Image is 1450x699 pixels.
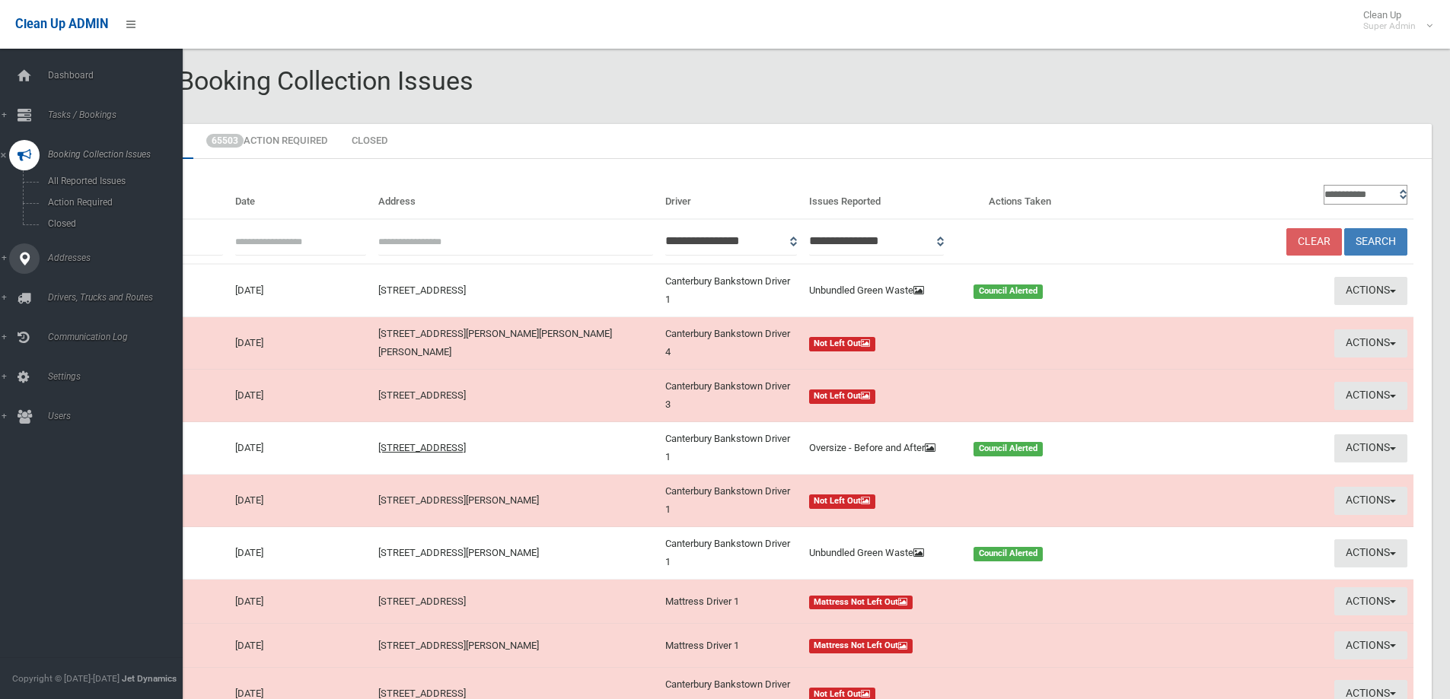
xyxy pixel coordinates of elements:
[15,17,108,31] span: Clean Up ADMIN
[809,281,1120,300] a: Unbundled Green Waste Council Alerted
[67,65,473,96] span: Reported Booking Collection Issues
[43,411,194,421] span: Users
[659,177,803,219] th: Driver
[1334,587,1407,615] button: Actions
[195,124,339,159] a: 65503Action Required
[206,134,244,148] span: 65503
[372,177,659,219] th: Address
[43,110,194,120] span: Tasks / Bookings
[229,370,373,422] td: [DATE]
[43,218,181,229] span: Closed
[229,422,373,475] td: [DATE]
[809,337,876,351] span: Not Left Out
[809,593,1120,611] a: Mattress Not Left Out
[809,639,913,653] span: Mattress Not Left Out
[974,284,1043,299] span: Council Alerted
[229,527,373,580] td: [DATE]
[809,389,876,404] span: Not Left Out
[974,442,1043,456] span: Council Alerted
[659,370,803,422] td: Canterbury Bankstown Driver 3
[1334,539,1407,567] button: Actions
[1334,382,1407,410] button: Actions
[43,70,194,81] span: Dashboard
[803,177,983,219] th: Issues Reported
[800,439,965,457] div: Oversize - Before and After
[340,124,399,159] a: Closed
[229,317,373,370] td: [DATE]
[809,386,1120,405] a: Not Left Out
[372,422,659,475] td: [STREET_ADDRESS]
[229,475,373,527] td: [DATE]
[1363,21,1416,32] small: Super Admin
[229,264,373,317] td: [DATE]
[809,491,1120,510] a: Not Left Out
[809,596,913,610] span: Mattress Not Left Out
[1286,228,1342,256] a: Clear
[372,527,659,580] td: [STREET_ADDRESS][PERSON_NAME]
[659,580,803,624] td: Mattress Driver 1
[1334,277,1407,305] button: Actions
[372,317,659,370] td: [STREET_ADDRESS][PERSON_NAME][PERSON_NAME][PERSON_NAME]
[1344,228,1407,256] button: Search
[1356,9,1431,32] span: Clean Up
[1334,631,1407,659] button: Actions
[122,673,177,684] strong: Jet Dynamics
[659,264,803,317] td: Canterbury Bankstown Driver 1
[43,332,194,342] span: Communication Log
[229,624,373,668] td: [DATE]
[372,264,659,317] td: [STREET_ADDRESS]
[43,149,194,160] span: Booking Collection Issues
[229,177,373,219] th: Date
[1334,329,1407,357] button: Actions
[43,371,194,382] span: Settings
[659,422,803,475] td: Canterbury Bankstown Driver 1
[809,439,1120,457] a: Oversize - Before and After Council Alerted
[983,177,1127,219] th: Actions Taken
[809,494,876,509] span: Not Left Out
[809,334,1120,352] a: Not Left Out
[659,475,803,527] td: Canterbury Bankstown Driver 1
[659,527,803,580] td: Canterbury Bankstown Driver 1
[800,544,965,562] div: Unbundled Green Waste
[12,673,120,684] span: Copyright © [DATE]-[DATE]
[809,637,1120,655] a: Mattress Not Left Out
[372,475,659,527] td: [STREET_ADDRESS][PERSON_NAME]
[43,292,194,303] span: Drivers, Trucks and Routes
[800,281,965,300] div: Unbundled Green Waste
[1334,434,1407,462] button: Actions
[974,547,1043,561] span: Council Alerted
[229,580,373,624] td: [DATE]
[43,197,181,208] span: Action Required
[659,624,803,668] td: Mattress Driver 1
[372,580,659,624] td: [STREET_ADDRESS]
[372,370,659,422] td: [STREET_ADDRESS]
[1334,487,1407,515] button: Actions
[659,317,803,370] td: Canterbury Bankstown Driver 4
[809,544,1120,562] a: Unbundled Green Waste Council Alerted
[43,176,181,186] span: All Reported Issues
[372,624,659,668] td: [STREET_ADDRESS][PERSON_NAME]
[43,253,194,263] span: Addresses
